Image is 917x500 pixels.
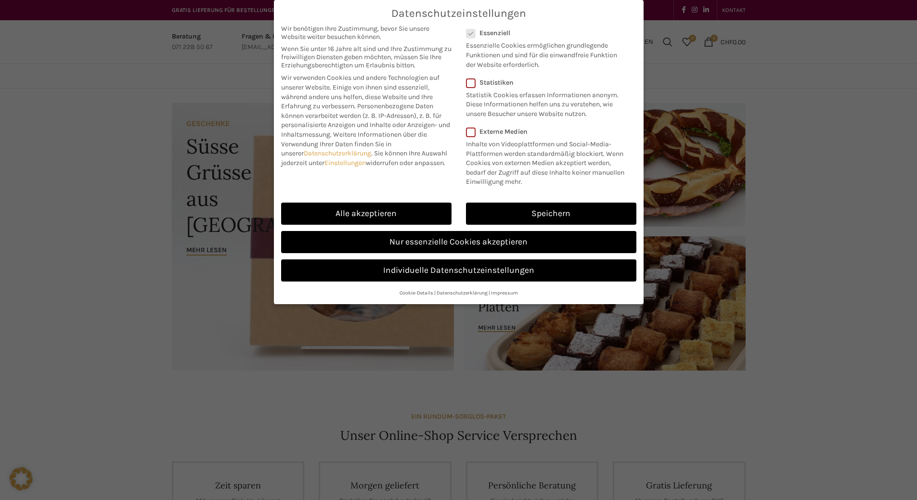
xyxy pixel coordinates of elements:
a: Cookie-Details [400,290,433,296]
span: Wenn Sie unter 16 Jahre alt sind und Ihre Zustimmung zu freiwilligen Diensten geben möchten, müss... [281,45,452,69]
a: Individuelle Datenschutzeinstellungen [281,259,636,282]
a: Datenschutzerklärung [304,149,371,157]
a: Einstellungen [324,159,366,167]
a: Datenschutzerklärung [437,290,488,296]
p: Inhalte von Videoplattformen und Social-Media-Plattformen werden standardmäßig blockiert. Wenn Co... [466,136,630,187]
p: Essenzielle Cookies ermöglichen grundlegende Funktionen und sind für die einwandfreie Funktion de... [466,37,624,69]
a: Nur essenzielle Cookies akzeptieren [281,231,636,253]
span: Sie können Ihre Auswahl jederzeit unter widerrufen oder anpassen. [281,149,447,167]
a: Alle akzeptieren [281,203,452,225]
label: Essenziell [466,29,624,37]
a: Impressum [491,290,518,296]
span: Datenschutzeinstellungen [391,7,526,20]
span: Weitere Informationen über die Verwendung Ihrer Daten finden Sie in unserer . [281,130,427,157]
span: Wir benötigen Ihre Zustimmung, bevor Sie unsere Website weiter besuchen können. [281,25,452,41]
p: Statistik Cookies erfassen Informationen anonym. Diese Informationen helfen uns zu verstehen, wie... [466,87,624,119]
span: Personenbezogene Daten können verarbeitet werden (z. B. IP-Adressen), z. B. für personalisierte A... [281,102,450,139]
a: Speichern [466,203,636,225]
label: Statistiken [466,78,624,87]
label: Externe Medien [466,128,630,136]
span: Wir verwenden Cookies und andere Technologien auf unserer Website. Einige von ihnen sind essenzie... [281,74,439,110]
